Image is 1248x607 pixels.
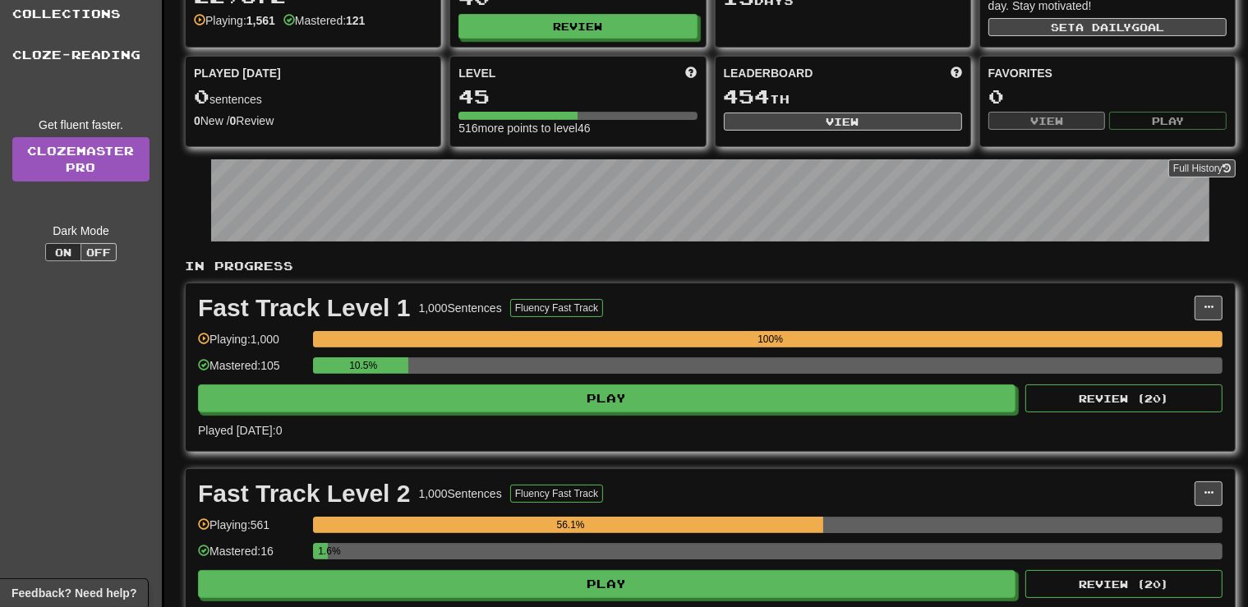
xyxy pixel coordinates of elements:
div: 0 [988,86,1227,107]
div: Fast Track Level 2 [198,481,411,506]
div: 56.1% [318,517,823,533]
button: On [45,243,81,261]
button: Seta dailygoal [988,18,1227,36]
button: Fluency Fast Track [510,485,603,503]
div: Favorites [988,65,1227,81]
button: View [724,113,962,131]
span: Leaderboard [724,65,813,81]
span: Level [458,65,495,81]
span: Played [DATE]: 0 [198,424,282,437]
div: 100% [318,331,1223,347]
div: Mastered: [283,12,366,29]
div: New / Review [194,113,432,129]
div: Get fluent faster. [12,117,150,133]
button: View [988,112,1106,130]
div: Mastered: 16 [198,543,305,570]
div: Fast Track Level 1 [198,296,411,320]
button: Review (20) [1025,570,1223,598]
button: Full History [1168,159,1236,177]
button: Play [198,384,1015,412]
span: 0 [194,85,210,108]
div: sentences [194,86,432,108]
button: Play [198,570,1015,598]
span: Open feedback widget [12,585,136,601]
strong: 1,561 [246,14,275,27]
a: ClozemasterPro [12,137,150,182]
div: th [724,86,962,108]
div: 1,000 Sentences [419,485,502,502]
strong: 121 [346,14,365,27]
p: In Progress [185,258,1236,274]
div: 1,000 Sentences [419,300,502,316]
div: 1.6% [318,543,327,559]
div: Mastered: 105 [198,357,305,384]
div: Playing: 561 [198,517,305,544]
strong: 0 [230,114,237,127]
div: 45 [458,86,697,107]
span: This week in points, UTC [951,65,962,81]
strong: 0 [194,114,200,127]
div: 516 more points to level 46 [458,120,697,136]
span: Played [DATE] [194,65,281,81]
div: Dark Mode [12,223,150,239]
button: Fluency Fast Track [510,299,603,317]
button: Off [81,243,117,261]
div: Playing: 1,000 [198,331,305,358]
div: Playing: [194,12,275,29]
button: Play [1109,112,1227,130]
button: Review [458,14,697,39]
span: a daily [1075,21,1131,33]
button: Review (20) [1025,384,1223,412]
span: 454 [724,85,771,108]
span: Score more points to level up [686,65,698,81]
div: 10.5% [318,357,408,374]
